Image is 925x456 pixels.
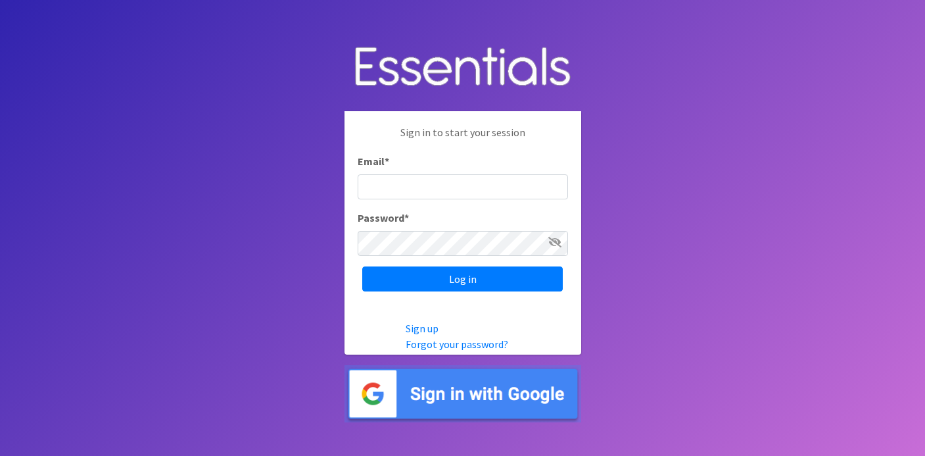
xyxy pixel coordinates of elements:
[406,322,439,335] a: Sign up
[358,210,409,226] label: Password
[406,338,508,351] a: Forgot your password?
[358,124,568,153] p: Sign in to start your session
[385,155,389,168] abbr: required
[344,365,581,422] img: Sign in with Google
[404,211,409,224] abbr: required
[344,34,581,101] img: Human Essentials
[362,266,563,291] input: Log in
[358,153,389,169] label: Email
